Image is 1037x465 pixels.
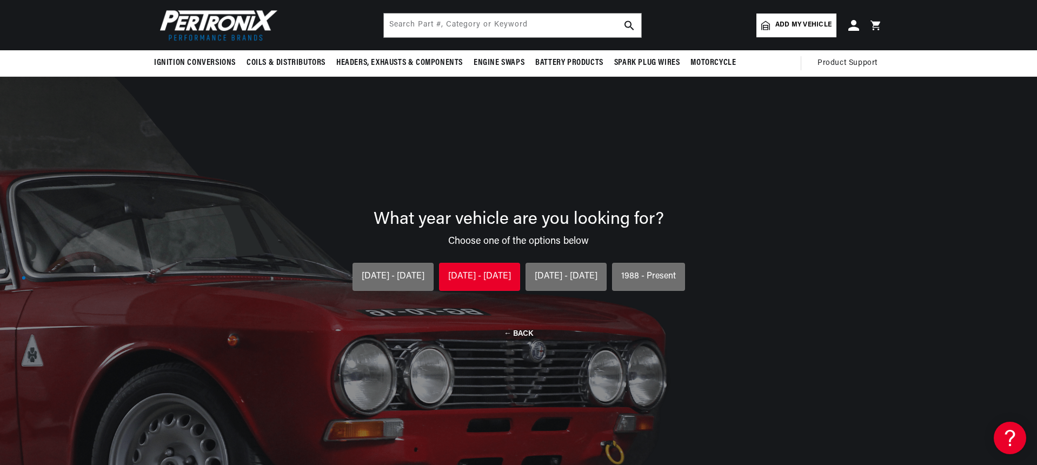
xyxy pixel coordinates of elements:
summary: Engine Swaps [468,50,530,76]
summary: Battery Products [530,50,609,76]
button: ← BACK [504,328,533,338]
summary: Motorcycle [685,50,741,76]
span: Add my vehicle [775,20,832,30]
summary: Headers, Exhausts & Components [331,50,468,76]
span: Spark Plug Wires [614,57,680,69]
div: What year vehicle are you looking for? [22,211,1015,228]
span: Product Support [817,57,878,69]
div: [DATE] - [DATE] [535,270,597,284]
summary: Ignition Conversions [154,50,241,76]
div: 1988 - Present [621,270,676,284]
button: search button [617,14,641,37]
div: Choose one of the options below [22,228,1015,247]
span: Coils & Distributors [247,57,325,69]
span: Headers, Exhausts & Components [336,57,463,69]
summary: Spark Plug Wires [609,50,686,76]
div: [DATE] - [DATE] [448,270,511,284]
span: Motorcycle [690,57,736,69]
input: Search Part #, Category or Keyword [384,14,641,37]
span: Battery Products [535,57,603,69]
span: Engine Swaps [474,57,524,69]
span: Ignition Conversions [154,57,236,69]
img: Pertronix [154,6,278,44]
summary: Coils & Distributors [241,50,331,76]
summary: Product Support [817,50,883,76]
div: [DATE] - [DATE] [362,270,424,284]
a: Add my vehicle [756,14,836,37]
